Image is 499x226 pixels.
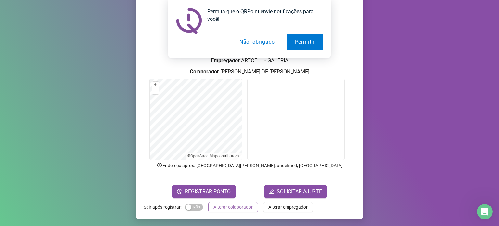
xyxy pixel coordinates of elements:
p: Endereço aprox. : [GEOGRAPHIC_DATA][PERSON_NAME], undefined, [GEOGRAPHIC_DATA] [144,162,355,169]
div: Permita que o QRPoint envie notificações para você! [202,8,323,23]
strong: Colaborador [190,69,219,75]
button: Alterar colaborador [208,202,258,212]
span: REGISTRAR PONTO [185,188,231,195]
iframe: Intercom live chat [477,204,493,219]
label: Sair após registrar [144,202,185,212]
a: OpenStreetMap [190,154,217,158]
button: Permitir [287,34,323,50]
strong: Empregador [211,58,240,64]
span: info-circle [157,162,162,168]
button: REGISTRAR PONTO [172,185,236,198]
button: Alterar empregador [263,202,313,212]
button: + [152,82,159,88]
h3: : ARTCELL - GALERIA [144,57,355,65]
li: © contributors. [187,154,240,158]
button: – [152,88,159,94]
h3: : [PERSON_NAME] DE [PERSON_NAME] [144,68,355,76]
span: Alterar colaborador [213,204,253,211]
button: Não, obrigado [231,34,283,50]
button: editSOLICITAR AJUSTE [264,185,327,198]
span: clock-circle [177,189,182,194]
img: notification icon [176,8,202,34]
span: Alterar empregador [268,204,308,211]
span: edit [269,189,274,194]
span: SOLICITAR AJUSTE [277,188,322,195]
